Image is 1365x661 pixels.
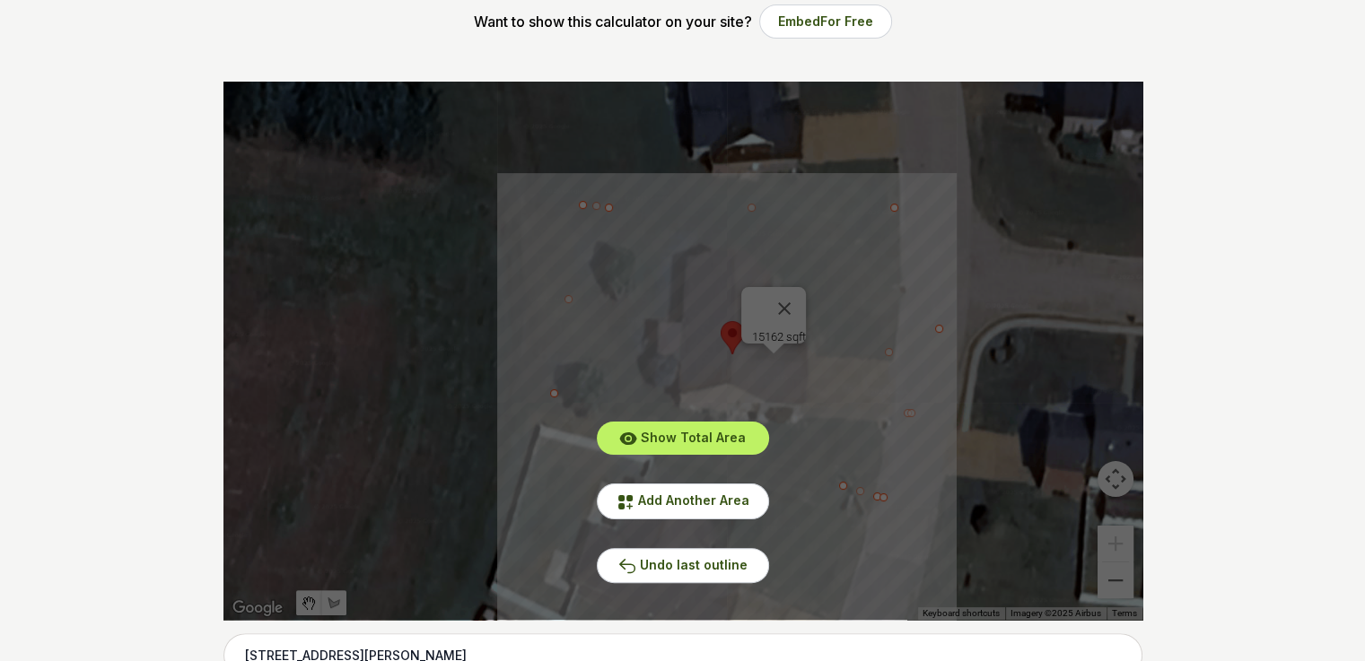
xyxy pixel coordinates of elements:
[597,422,769,455] button: Show Total Area
[474,11,752,32] p: Want to show this calculator on your site?
[641,430,746,445] span: Show Total Area
[597,548,769,583] button: Undo last outline
[638,492,749,508] span: Add Another Area
[597,483,769,518] button: Add Another Area
[820,13,873,29] span: For Free
[640,557,748,572] span: Undo last outline
[759,4,892,39] button: EmbedFor Free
